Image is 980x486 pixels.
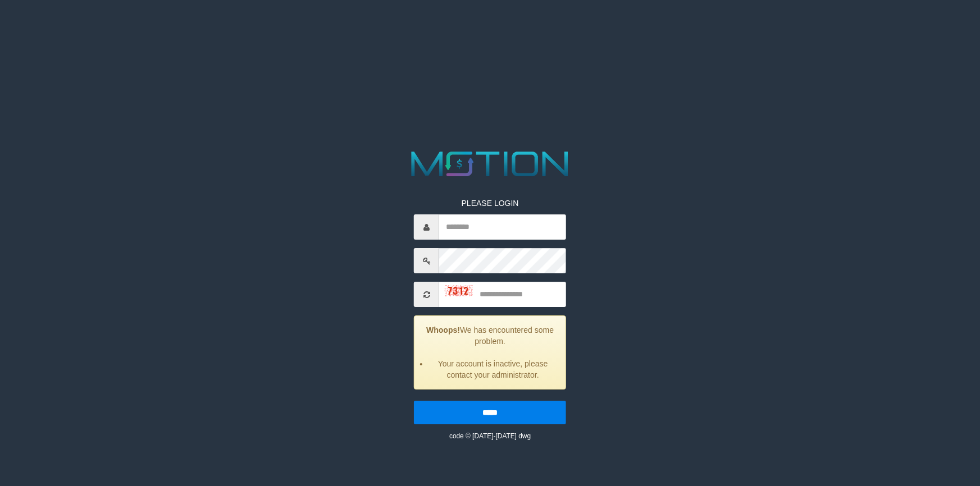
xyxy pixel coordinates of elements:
[426,325,460,334] strong: Whoops!
[404,147,576,181] img: MOTION_logo.png
[414,198,566,209] p: PLEASE LOGIN
[429,358,557,380] li: Your account is inactive, please contact your administrator.
[449,432,531,440] small: code © [DATE]-[DATE] dwg
[445,286,473,297] img: captcha
[414,315,566,389] div: We has encountered some problem.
